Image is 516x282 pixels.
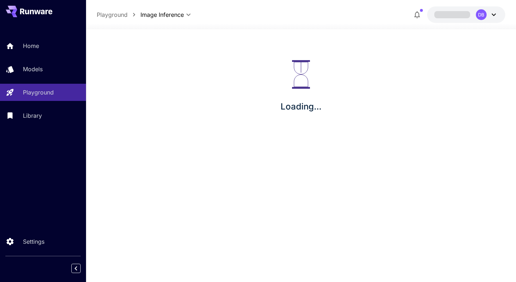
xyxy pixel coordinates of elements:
p: Playground [23,88,54,97]
div: DB [476,9,487,20]
p: Loading... [281,100,321,113]
button: DB [427,6,505,23]
nav: breadcrumb [97,10,140,19]
span: Image Inference [140,10,184,19]
p: Library [23,111,42,120]
p: Models [23,65,43,73]
p: Home [23,42,39,50]
button: Collapse sidebar [71,264,81,273]
a: Playground [97,10,128,19]
p: Settings [23,237,44,246]
div: Collapse sidebar [77,262,86,275]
